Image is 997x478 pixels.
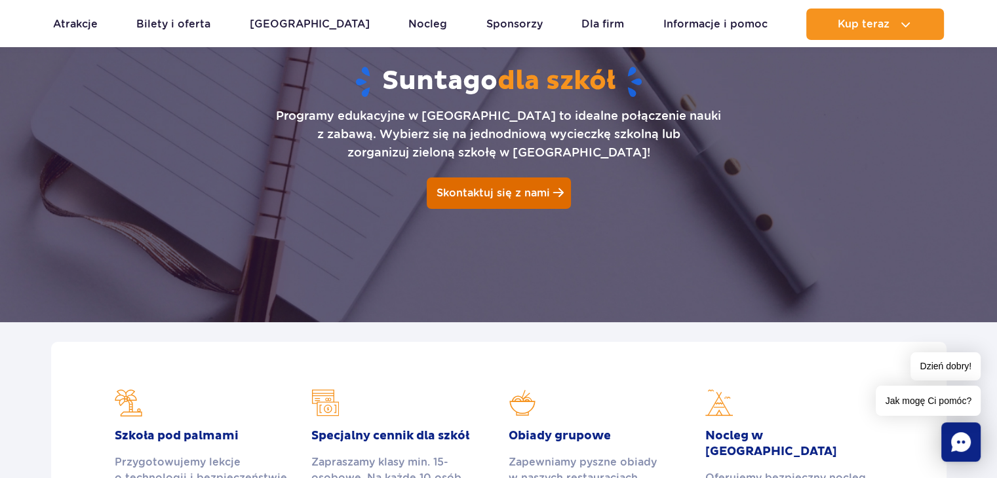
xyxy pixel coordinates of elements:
p: Programy edukacyjne w [GEOGRAPHIC_DATA] to idealne połączenie nauki z zabawą. Wybierz się na jedn... [276,107,721,162]
span: Dzień dobry! [910,352,981,380]
a: Skontaktuj się z nami [427,177,571,209]
div: Chat [941,422,981,462]
h2: Obiady grupowe [509,428,686,444]
a: Bilety i oferta [136,9,210,40]
span: Jak mogę Ci pomóc? [876,386,981,416]
a: Nocleg [408,9,447,40]
h2: Szkoła pod palmami [115,428,292,444]
a: Dla firm [581,9,624,40]
span: Kup teraz [838,18,889,30]
button: Kup teraz [806,9,944,40]
a: [GEOGRAPHIC_DATA] [250,9,370,40]
a: Atrakcje [53,9,98,40]
h1: Suntago [77,65,920,99]
h2: Specjalny cennik dla szkół [311,428,488,444]
span: Skontaktuj się z nami [437,187,550,199]
a: Informacje i pomoc [663,9,768,40]
a: Sponsorzy [486,9,543,40]
h2: Nocleg w [GEOGRAPHIC_DATA] [705,428,882,460]
span: dla szkół [498,65,616,98]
